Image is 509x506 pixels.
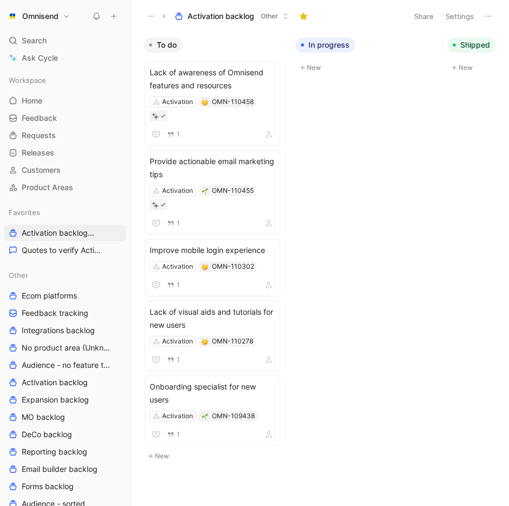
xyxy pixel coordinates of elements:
[22,147,54,158] span: Releases
[447,37,495,53] button: Shipped
[22,113,57,124] span: Feedback
[201,263,209,270] div: 🤔
[22,446,87,457] span: Reporting backlog
[441,9,479,24] button: Settings
[22,412,65,423] span: MO backlog
[4,33,126,49] div: Search
[4,478,126,495] a: Forms backlog
[460,40,490,50] span: Shipped
[145,375,280,446] a: Onboarding specialist for new usersActivation1
[150,155,275,181] span: Provide actionable email marketing tips
[4,72,126,88] div: Workspace
[9,207,40,218] span: Favorites
[22,464,98,475] span: Email builder backlog
[177,431,180,438] span: 1
[202,99,208,106] img: 🤔
[22,34,47,47] span: Search
[22,11,59,21] h1: Omnisend
[212,411,255,421] div: OMN-109438
[291,33,443,80] div: In progressNew
[212,185,254,196] div: OMN-110455
[4,392,126,408] a: Expansion backlog
[202,413,208,420] img: 🌱
[4,426,126,443] a: DeCo backlog
[7,11,18,22] img: Omnisend
[165,429,182,440] button: 1
[4,9,73,24] button: OmnisendOmnisend
[150,306,275,332] span: Lack of visual aids and tutorials for new users
[22,95,42,106] span: Home
[139,33,291,468] div: To doNew
[4,162,126,178] a: Customers
[22,394,89,405] span: Expansion backlog
[165,217,182,229] button: 1
[22,165,61,176] span: Customers
[4,340,126,356] a: No product area (Unknowns)
[212,261,254,272] div: OMN-110302
[165,354,182,366] button: 1
[4,322,126,339] a: Integrations backlog
[145,301,280,371] a: Lack of visual aids and tutorials for new usersActivation1
[4,374,126,391] a: Activation backlog
[261,11,278,22] span: Other
[22,245,101,256] span: Quotes to verify Activation
[22,481,74,492] span: Forms backlog
[145,239,280,296] a: Improve mobile login experienceActivation1
[150,380,275,406] span: Onboarding specialist for new users
[22,429,72,440] span: DeCo backlog
[22,342,112,353] span: No product area (Unknowns)
[308,40,350,50] span: In progress
[4,409,126,425] a: MO backlog
[201,98,209,106] button: 🤔
[201,412,209,420] button: 🌱
[162,336,193,347] div: Activation
[165,279,182,291] button: 1
[145,61,280,146] a: Lack of awareness of Omnisend features and resourcesActivation1
[4,179,126,196] a: Product Areas
[202,264,208,270] img: 🤔
[201,187,209,194] button: 🌱
[4,444,126,460] a: Reporting backlog
[144,450,287,463] button: New
[4,267,126,283] div: Other
[4,288,126,304] a: Ecom platforms
[9,270,28,281] span: Other
[4,50,126,66] a: Ask Cycle
[162,261,193,272] div: Activation
[201,338,209,345] button: 🤔
[165,128,182,140] button: 1
[162,185,193,196] div: Activation
[150,244,275,257] span: Improve mobile login experience
[22,360,111,371] span: Audience - no feature tag
[4,242,126,258] a: Quotes to verify Activation
[22,228,100,239] span: Activation backlog
[22,290,77,301] span: Ecom platforms
[177,282,180,288] span: 1
[4,145,126,161] a: Releases
[162,96,193,107] div: Activation
[22,182,73,193] span: Product Areas
[22,325,95,336] span: Integrations backlog
[202,188,208,194] img: 🌱
[177,220,180,226] span: 1
[177,356,180,363] span: 1
[188,11,254,22] span: Activation backlog
[4,461,126,477] a: Email builder backlog
[4,204,126,220] div: Favorites
[170,8,294,24] button: Activation backlogOther
[177,131,180,138] span: 1
[212,96,254,107] div: OMN-110458
[22,51,58,64] span: Ask Cycle
[9,75,46,86] span: Workspace
[144,37,182,53] button: To do
[4,357,126,373] a: Audience - no feature tag
[4,225,126,241] a: Activation backlogOther
[295,61,439,74] button: New
[409,9,439,24] button: Share
[4,305,126,321] a: Feedback tracking
[4,93,126,109] a: Home
[202,339,208,345] img: 🤔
